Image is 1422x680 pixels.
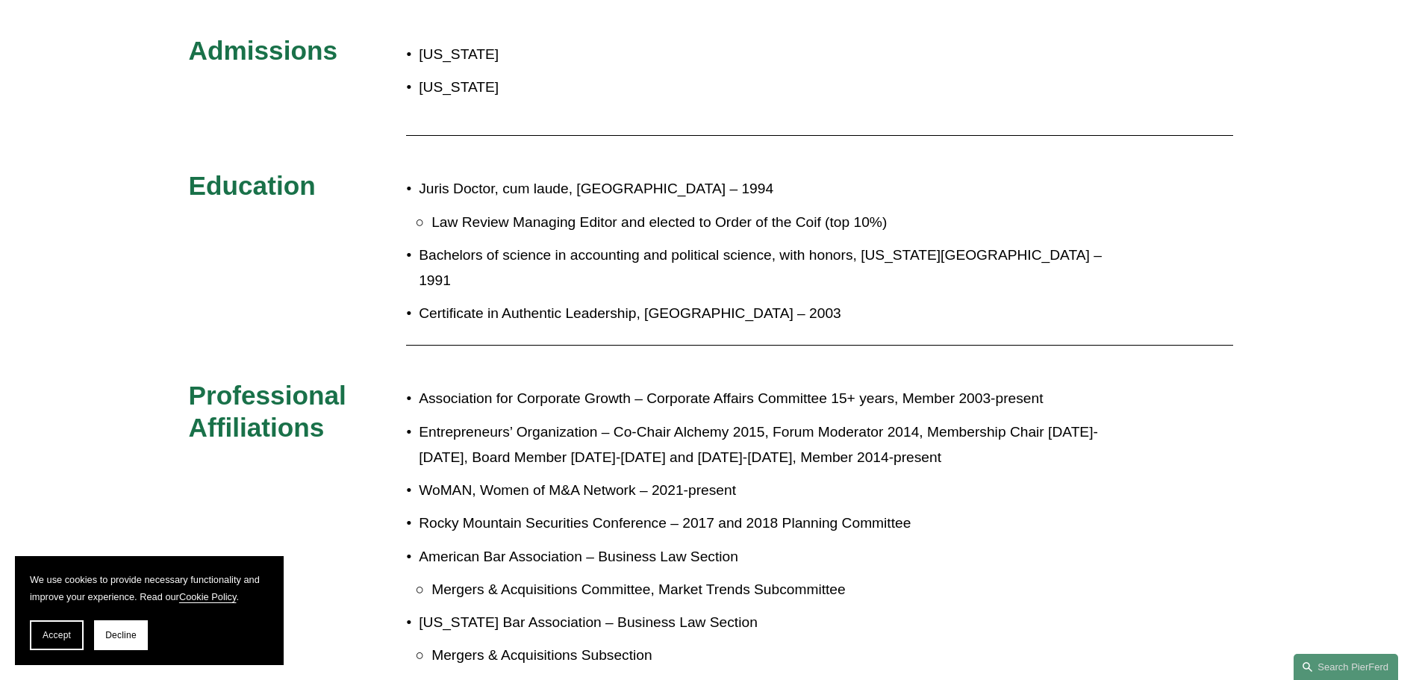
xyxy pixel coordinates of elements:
[94,620,148,650] button: Decline
[419,544,1103,570] p: American Bar Association – Business Law Section
[431,577,1103,603] p: Mergers & Acquisitions Committee, Market Trends Subcommittee
[419,478,1103,504] p: WoMAN, Women of M&A Network – 2021-present
[1294,654,1398,680] a: Search this site
[189,36,337,65] span: Admissions
[30,620,84,650] button: Accept
[419,511,1103,537] p: Rocky Mountain Securities Conference – 2017 and 2018 Planning Committee
[189,381,353,443] span: Professional Affiliations
[30,571,269,605] p: We use cookies to provide necessary functionality and improve your experience. Read our .
[431,643,1103,669] p: Mergers & Acquisitions Subsection
[419,419,1103,471] p: Entrepreneurs’ Organization – Co-Chair Alchemy 2015, Forum Moderator 2014, Membership Chair [DATE...
[419,176,1103,202] p: Juris Doctor, cum laude, [GEOGRAPHIC_DATA] – 1994
[419,301,1103,327] p: Certificate in Authentic Leadership, [GEOGRAPHIC_DATA] – 2003
[43,630,71,640] span: Accept
[419,610,1103,636] p: [US_STATE] Bar Association – Business Law Section
[189,171,316,200] span: Education
[419,386,1103,412] p: Association for Corporate Growth – Corporate Affairs Committee 15+ years, Member 2003-present
[419,42,798,68] p: [US_STATE]
[15,556,284,665] section: Cookie banner
[419,243,1103,294] p: Bachelors of science in accounting and political science, with honors, [US_STATE][GEOGRAPHIC_DATA...
[179,591,237,602] a: Cookie Policy
[419,75,798,101] p: [US_STATE]
[431,210,1103,236] p: Law Review Managing Editor and elected to Order of the Coif (top 10%)
[105,630,137,640] span: Decline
